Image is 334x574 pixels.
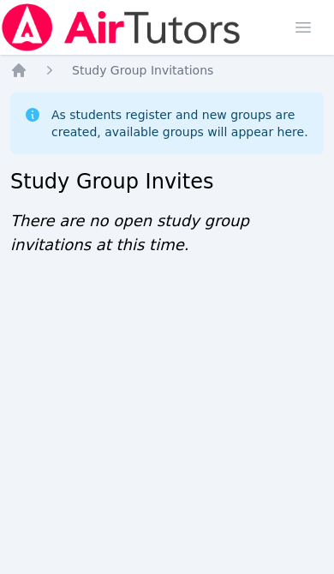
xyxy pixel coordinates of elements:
a: Study Group Invitations [72,62,213,79]
nav: Breadcrumb [10,62,324,79]
span: There are no open study group invitations at this time. [10,212,249,254]
div: As students register and new groups are created, available groups will appear here. [51,106,310,141]
span: Study Group Invitations [72,63,213,77]
h2: Study Group Invites [10,168,324,195]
